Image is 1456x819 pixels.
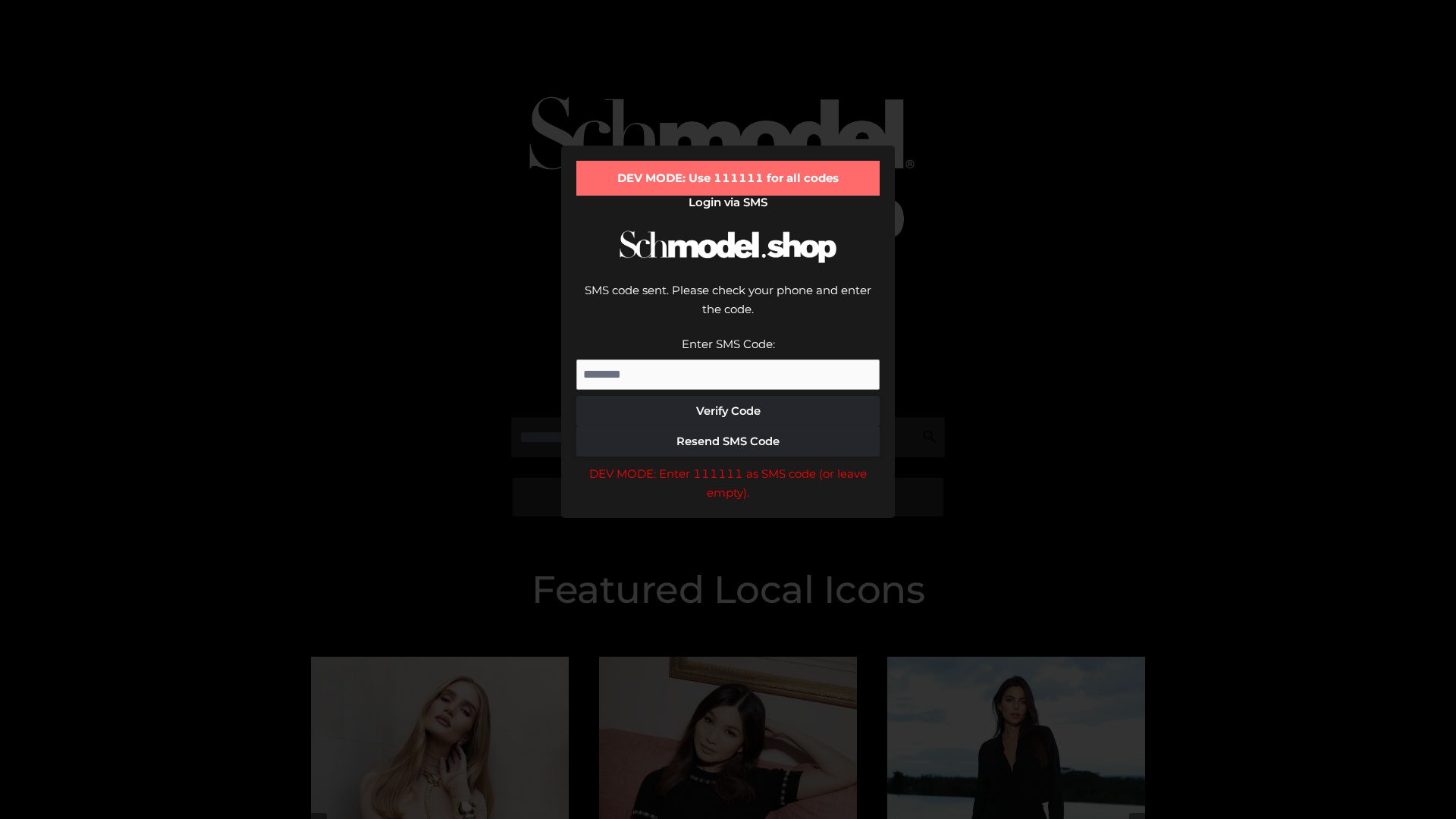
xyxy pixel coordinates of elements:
[576,464,880,503] div: DEV MODE: Enter 111111 as SMS code (or leave empty).
[682,337,775,351] label: Enter SMS Code:
[576,426,880,457] button: Resend SMS Code
[576,161,880,196] div: DEV MODE: Use 111111 for all codes
[576,396,880,426] button: Verify Code
[576,281,880,334] div: SMS code sent. Please check your phone and enter the code.
[614,217,842,277] img: Schmodel Logo
[576,196,880,209] h2: Login via SMS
